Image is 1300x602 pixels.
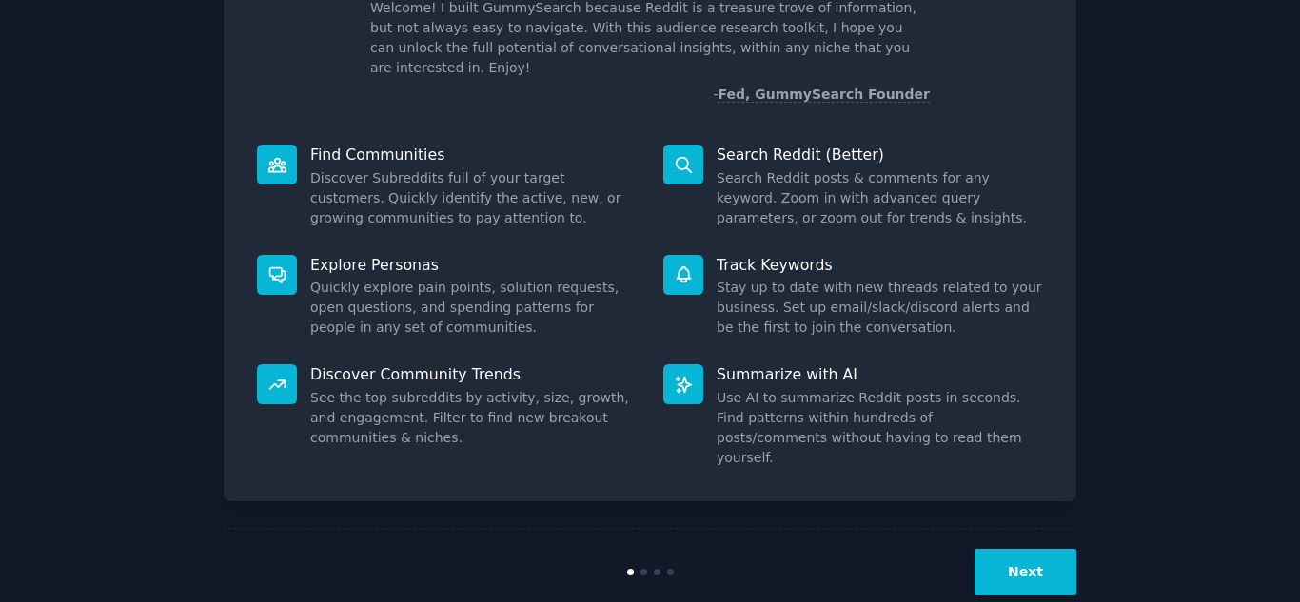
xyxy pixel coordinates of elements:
p: Discover Community Trends [310,364,637,384]
p: Search Reddit (Better) [717,145,1043,165]
p: Track Keywords [717,255,1043,275]
dd: Discover Subreddits full of your target customers. Quickly identify the active, new, or growing c... [310,168,637,228]
dd: Use AI to summarize Reddit posts in seconds. Find patterns within hundreds of posts/comments with... [717,388,1043,468]
dd: Quickly explore pain points, solution requests, open questions, and spending patterns for people ... [310,278,637,338]
p: Summarize with AI [717,364,1043,384]
p: Find Communities [310,145,637,165]
button: Next [975,549,1076,595]
dd: Stay up to date with new threads related to your business. Set up email/slack/discord alerts and ... [717,278,1043,338]
div: - [713,85,930,105]
dd: Search Reddit posts & comments for any keyword. Zoom in with advanced query parameters, or zoom o... [717,168,1043,228]
p: Explore Personas [310,255,637,275]
a: Fed, GummySearch Founder [718,87,930,103]
dd: See the top subreddits by activity, size, growth, and engagement. Filter to find new breakout com... [310,388,637,448]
